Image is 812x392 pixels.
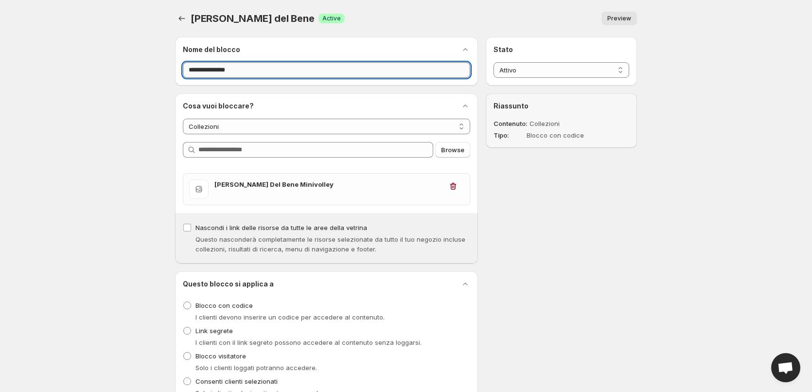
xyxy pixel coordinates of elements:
button: Back [175,12,189,25]
span: Blocco visitatore [195,352,246,360]
h2: Questo blocco si applica a [183,279,274,289]
span: Consenti clienti selezionati [195,377,278,385]
button: Browse [435,142,470,158]
dt: Tipo : [494,130,525,140]
span: Preview [607,15,631,22]
dd: Collezioni [530,119,604,128]
span: I clienti devono inserire un codice per accedere al contenuto. [195,313,385,321]
span: Solo i clienti loggati potranno accedere. [195,364,317,372]
span: Blocco con codice [195,302,253,309]
span: Browse [441,145,464,155]
span: [PERSON_NAME] del Bene [191,13,315,24]
h2: Nome del blocco [183,45,240,54]
span: I clienti con il link segreto possono accedere al contenuto senza loggarsi. [195,339,422,346]
div: Open chat [771,353,800,382]
dt: Contenuto : [494,119,528,128]
span: Questo nasconderà completamente le risorse selezionate da tutto il tuo negozio incluse collezioni... [195,235,465,253]
span: Active [322,15,341,22]
button: Preview [601,12,637,25]
span: Link segrete [195,327,233,335]
h2: Riassunto [494,101,629,111]
span: Nascondi i link delle risorse da tutte le aree della vetrina [195,224,367,232]
h2: Stato [494,45,629,54]
h3: [PERSON_NAME] Del Bene Minivolley [214,179,442,189]
h2: Cosa vuoi bloccare? [183,101,254,111]
dd: Blocco con codice [527,130,601,140]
